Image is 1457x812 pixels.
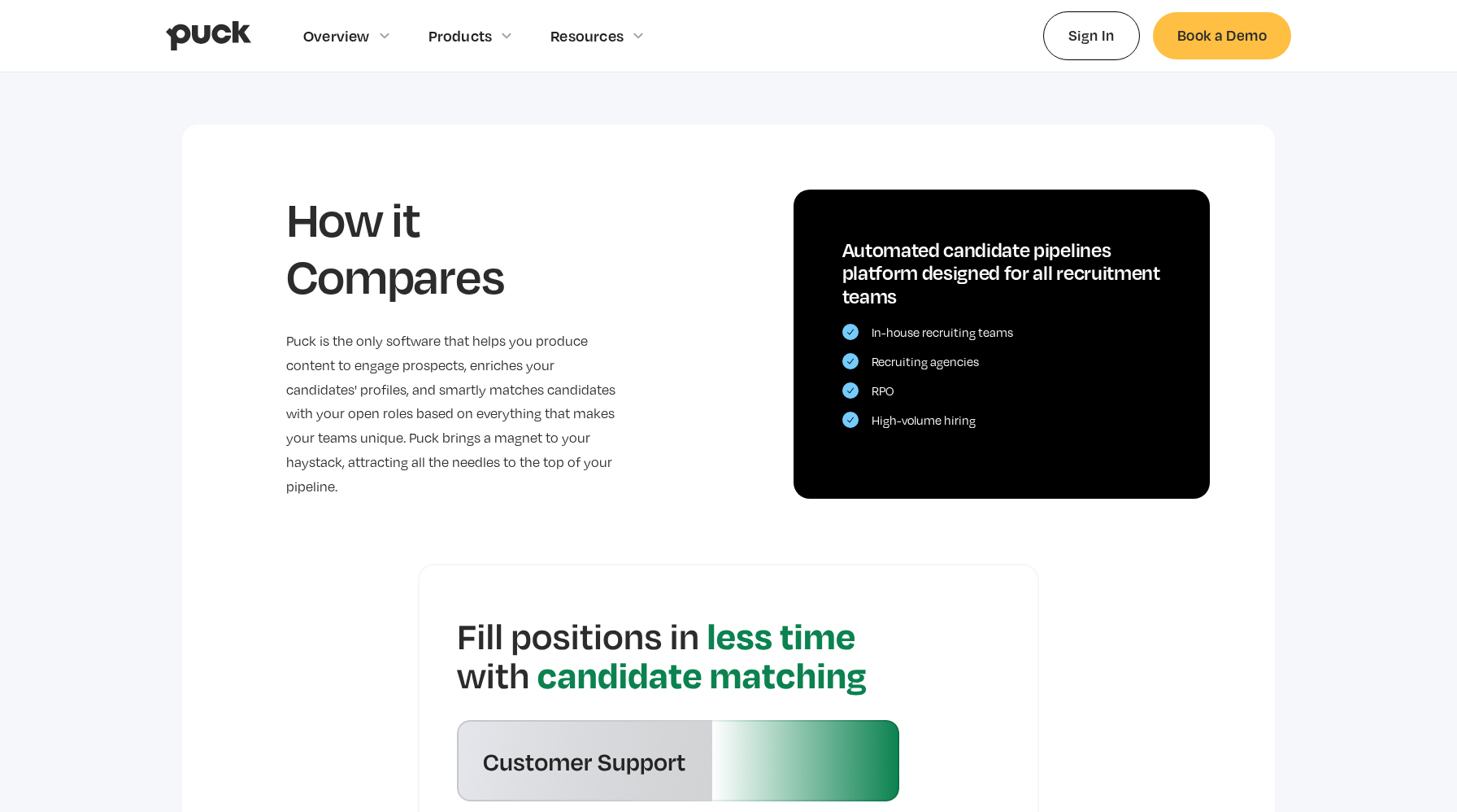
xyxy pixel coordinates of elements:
a: Book a Demo [1153,12,1291,59]
div: RPO [872,384,894,399]
a: Sign In [1043,11,1140,59]
img: Checkmark icon [847,358,854,365]
img: Checkmark icon [847,387,854,394]
div: In-house recruiting teams [872,325,1013,340]
div: Resources [550,27,624,45]
div: Automated candidate pipelines platform designed for all recruitment teams [842,238,1161,308]
div: Overview [303,27,370,45]
img: Checkmark icon [847,329,854,335]
h2: How it Compares [286,190,624,304]
div: Products [428,27,493,45]
div: High-volume hiring [872,413,976,428]
div: Recruiting agencies [872,355,979,369]
p: Puck is the only software that helps you produce content to engage prospects, enriches your candi... [286,330,624,499]
img: Checkmark icon [847,417,854,423]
